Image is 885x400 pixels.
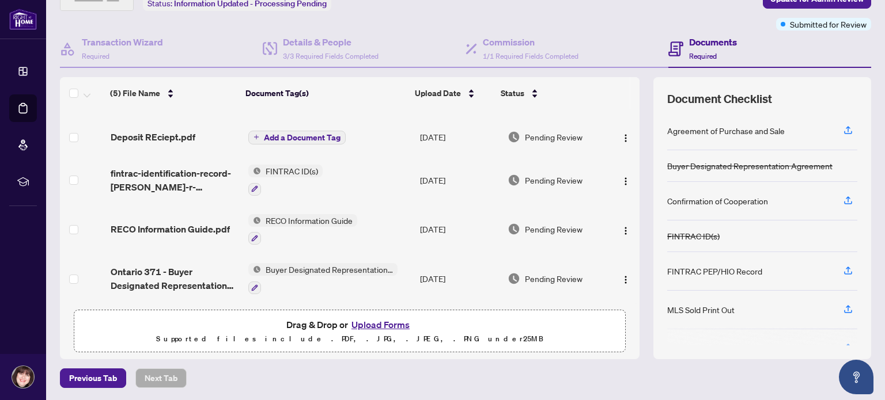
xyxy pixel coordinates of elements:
td: [DATE] [415,254,503,303]
span: Submitted for Review [790,18,867,31]
span: Add a Document Tag [264,134,341,142]
button: Status IconBuyer Designated Representation Agreement [248,263,398,294]
button: Logo [617,220,635,238]
button: Logo [617,128,635,146]
div: FINTRAC ID(s) [667,230,720,242]
div: Agreement of Purchase and Sale [667,124,785,137]
p: Supported files include .PDF, .JPG, .JPEG, .PNG under 25 MB [81,332,618,346]
td: [DATE] [415,205,503,254]
button: Add a Document Tag [248,131,346,144]
span: plus [254,134,259,140]
td: [DATE] [415,155,503,205]
img: Status Icon [248,214,261,227]
h4: Transaction Wizard [82,35,163,49]
button: Next Tab [135,368,187,388]
span: RECO Information Guide.pdf [111,222,230,236]
span: Required [82,52,109,60]
img: Logo [621,226,630,235]
span: (5) File Name [110,87,160,100]
button: Upload Forms [348,317,413,332]
span: Buyer Designated Representation Agreement [261,263,398,276]
img: Document Status [508,131,520,143]
button: Status IconRECO Information Guide [248,214,357,245]
img: Document Status [508,174,520,186]
th: Status [496,77,601,109]
span: 1/1 Required Fields Completed [483,52,578,60]
img: Profile Icon [12,366,34,388]
button: Status IconFINTRAC ID(s) [248,165,323,196]
span: Required [689,52,717,60]
button: Add a Document Tag [248,129,346,144]
span: Previous Tab [69,369,117,387]
div: Buyer Designated Representation Agreement [667,159,833,172]
img: Document Status [508,223,520,235]
img: logo [9,9,37,30]
th: (5) File Name [105,77,241,109]
td: [DATE] [415,119,503,155]
h4: Documents [689,35,737,49]
span: Upload Date [415,87,461,100]
span: Ontario 371 - Buyer Designated Representation Agreement - Authority for Purchase or Lease.pdf [111,265,239,292]
span: Pending Review [525,174,583,186]
th: Upload Date [410,77,496,109]
span: Pending Review [525,131,583,143]
span: Deposit REciept.pdf [111,130,195,144]
img: Logo [621,177,630,186]
h4: Commission [483,35,578,49]
img: Document Status [508,272,520,285]
div: MLS Sold Print Out [667,303,735,316]
span: 3/3 Required Fields Completed [283,52,379,60]
button: Previous Tab [60,368,126,388]
button: Logo [617,171,635,189]
span: Drag & Drop orUpload FormsSupported files include .PDF, .JPG, .JPEG, .PNG under25MB [74,310,625,353]
button: Logo [617,269,635,288]
img: Status Icon [248,165,261,177]
span: fintrac-identification-record-[PERSON_NAME]-r-[PERSON_NAME]-20250928-184440.pdf [111,166,239,194]
span: Pending Review [525,272,583,285]
img: Status Icon [248,263,261,276]
h4: Details & People [283,35,379,49]
div: Confirmation of Cooperation [667,195,768,207]
span: Status [501,87,524,100]
span: Document Checklist [667,91,772,107]
span: Drag & Drop or [286,317,413,332]
span: Pending Review [525,223,583,235]
button: Open asap [839,360,873,394]
div: FINTRAC PEP/HIO Record [667,265,762,277]
span: RECO Information Guide [261,214,357,227]
span: FINTRAC ID(s) [261,165,323,177]
img: Logo [621,134,630,143]
img: Logo [621,275,630,284]
th: Document Tag(s) [241,77,410,109]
